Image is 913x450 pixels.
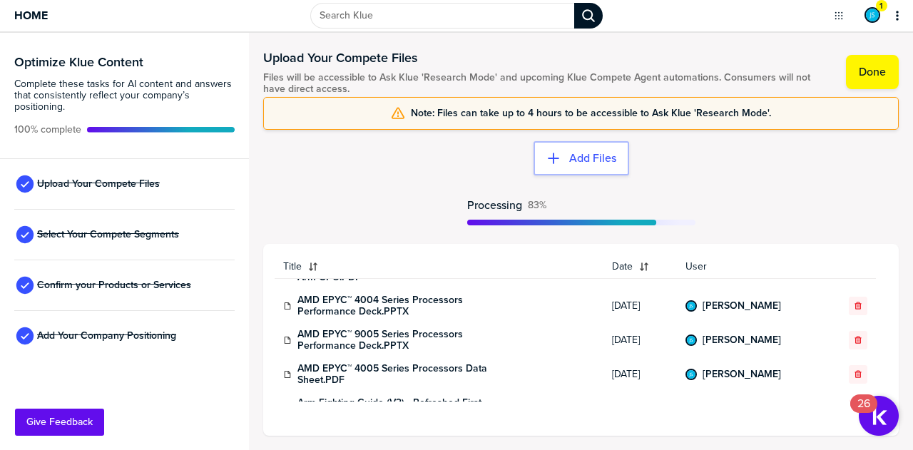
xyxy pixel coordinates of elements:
[263,72,832,95] span: Files will be accessible to Ask Klue 'Research Mode' and upcoming Klue Compete Agent automations....
[859,65,886,79] label: Done
[569,151,616,165] label: Add Files
[703,334,781,346] a: [PERSON_NAME]
[297,249,511,283] a: 411 Field Advisory - Google Cloud Launches C4A VM based on Internally Developed Axion Arm CPU.PDF
[685,334,697,346] div: Jacob Salazar
[14,78,235,113] span: Complete these tasks for AI content and answers that consistently reflect your company’s position...
[863,6,882,24] a: Edit Profile
[528,200,546,211] span: Active
[703,369,781,380] a: [PERSON_NAME]
[687,370,695,379] img: cc4e7c2526388b955dadcd33036ae87c-sml.png
[685,369,697,380] div: Jacob Salazar
[297,363,511,386] a: AMD EPYC™ 4005 Series Processors Data Sheet.PDF
[297,397,511,420] a: Arm Fighting Guide (V3) - Refreshed First Draft.pptx
[859,396,899,436] button: Open Resource Center, 26 new notifications
[687,336,695,344] img: cc4e7c2526388b955dadcd33036ae87c-sml.png
[574,3,603,29] div: Search Klue
[467,199,522,211] span: Processing
[411,108,771,119] span: Note: Files can take up to 4 hours to be accessible to Ask Klue 'Research Mode'.
[310,3,575,29] input: Search Klue
[687,302,695,310] img: cc4e7c2526388b955dadcd33036ae87c-sml.png
[612,369,668,380] span: [DATE]
[685,300,697,312] div: Jacob Salazar
[864,7,880,23] div: Jacob Salazar
[37,280,191,291] span: Confirm your Products or Services
[15,409,104,436] button: Give Feedback
[283,261,302,272] span: Title
[879,1,883,11] span: 1
[685,261,820,272] span: User
[263,49,832,66] h1: Upload Your Compete Files
[14,56,235,68] h3: Optimize Klue Content
[612,334,668,346] span: [DATE]
[37,229,179,240] span: Select Your Compete Segments
[857,404,870,422] div: 26
[14,9,48,21] span: Home
[37,330,176,342] span: Add Your Company Positioning
[297,295,511,317] a: AMD EPYC™ 4004 Series Processors Performance Deck.PPTX
[14,124,81,135] span: Active
[37,178,160,190] span: Upload Your Compete Files
[703,300,781,312] a: [PERSON_NAME]
[866,9,879,21] img: cc4e7c2526388b955dadcd33036ae87c-sml.png
[297,329,511,352] a: AMD EPYC™ 9005 Series Processors Performance Deck.PPTX
[612,261,633,272] span: Date
[612,300,668,312] span: [DATE]
[832,9,846,23] button: Open Drop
